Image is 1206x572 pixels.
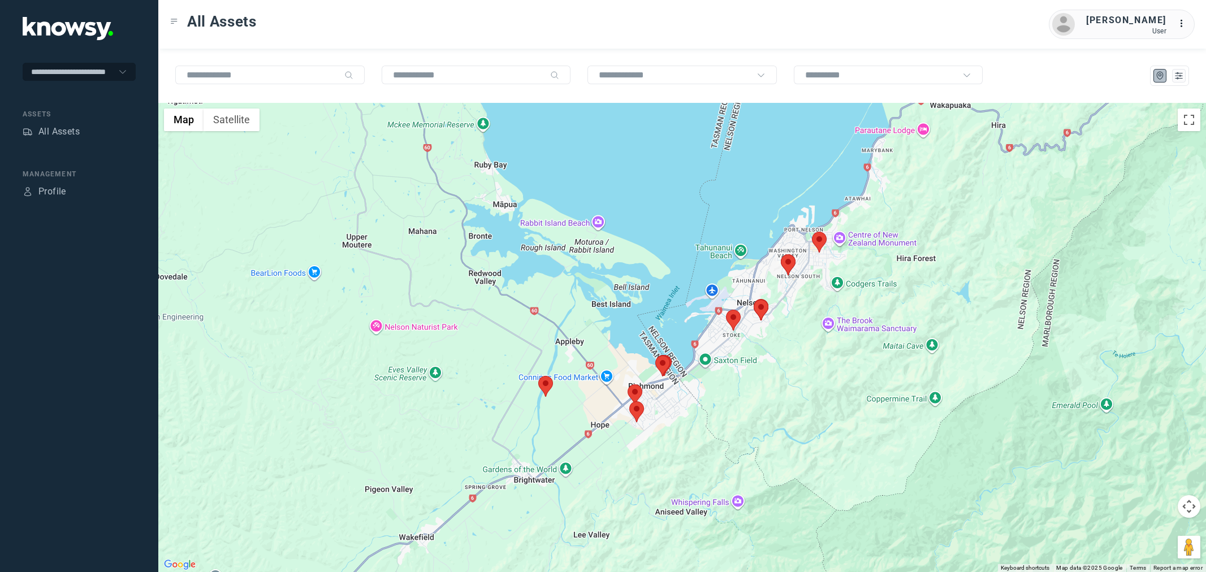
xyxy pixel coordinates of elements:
[1178,17,1191,32] div: :
[38,125,80,138] div: All Assets
[23,187,33,197] div: Profile
[1056,565,1122,571] span: Map data ©2025 Google
[23,169,136,179] div: Management
[1001,564,1049,572] button: Keyboard shortcuts
[550,71,559,80] div: Search
[164,109,204,131] button: Show street map
[1155,71,1165,81] div: Map
[161,557,198,572] img: Google
[1052,13,1075,36] img: avatar.png
[1178,17,1191,31] div: :
[38,185,66,198] div: Profile
[1086,14,1166,27] div: [PERSON_NAME]
[23,127,33,137] div: Assets
[23,185,66,198] a: ProfileProfile
[1086,27,1166,35] div: User
[1178,536,1200,558] button: Drag Pegman onto the map to open Street View
[161,557,198,572] a: Open this area in Google Maps (opens a new window)
[1178,109,1200,131] button: Toggle fullscreen view
[1174,71,1184,81] div: List
[187,11,257,32] span: All Assets
[344,71,353,80] div: Search
[23,109,136,119] div: Assets
[1178,19,1190,28] tspan: ...
[204,109,260,131] button: Show satellite imagery
[1130,565,1147,571] a: Terms
[23,125,80,138] a: AssetsAll Assets
[170,18,178,25] div: Toggle Menu
[1178,495,1200,518] button: Map camera controls
[23,17,113,40] img: Application Logo
[1153,565,1203,571] a: Report a map error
